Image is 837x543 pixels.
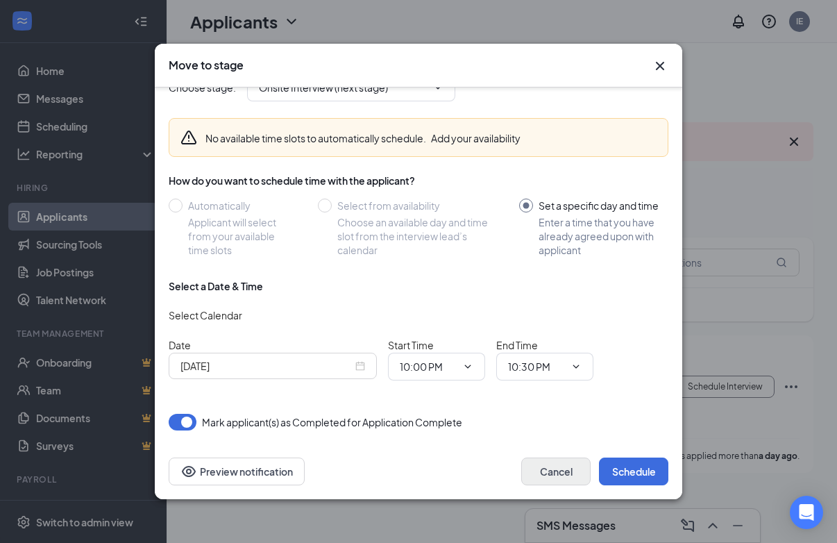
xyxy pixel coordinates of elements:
svg: Cross [652,58,668,74]
button: Add your availability [431,131,521,145]
div: How do you want to schedule time with the applicant? [169,174,668,187]
svg: ChevronDown [462,361,473,372]
span: Select Calendar [169,309,242,321]
input: End time [508,359,565,374]
div: Open Intercom Messenger [790,496,823,529]
span: Start Time [388,339,434,351]
input: Sep 15, 2025 [180,358,353,374]
button: Schedule [599,458,668,485]
button: Close [652,58,668,74]
svg: ChevronDown [432,82,443,93]
span: Date [169,339,191,351]
h3: Move to stage [169,58,244,73]
div: Select a Date & Time [169,279,263,293]
div: No available time slots to automatically schedule. [205,131,521,145]
span: End Time [496,339,538,351]
input: Start time [400,359,457,374]
span: Mark applicant(s) as Completed for Application Complete [202,414,462,431]
svg: Eye [180,463,197,480]
span: Choose stage : [169,80,236,95]
button: Preview notificationEye [169,458,305,485]
svg: Warning [180,129,197,146]
button: Cancel [521,458,591,485]
svg: ChevronDown [570,361,582,372]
